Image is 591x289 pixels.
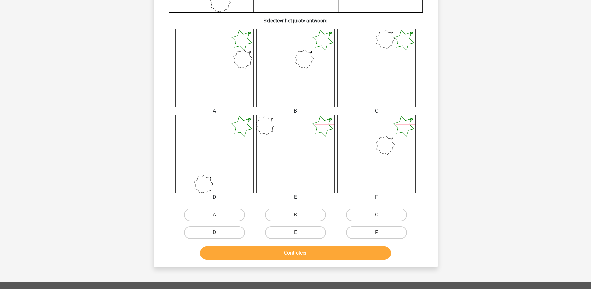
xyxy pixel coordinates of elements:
label: E [265,226,326,239]
div: B [252,107,339,115]
div: E [252,193,339,201]
div: A [171,107,258,115]
div: C [333,107,420,115]
div: D [171,193,258,201]
h6: Selecteer het juiste antwoord [164,13,428,24]
label: C [346,209,407,221]
label: D [184,226,245,239]
div: F [333,193,420,201]
label: A [184,209,245,221]
label: B [265,209,326,221]
label: F [346,226,407,239]
button: Controleer [200,246,391,260]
